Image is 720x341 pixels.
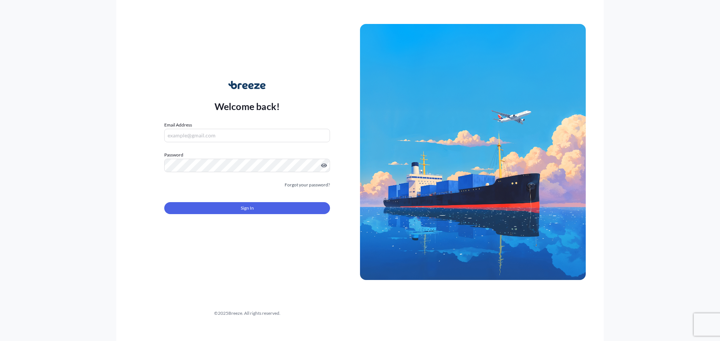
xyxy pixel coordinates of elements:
button: Show password [321,162,327,168]
label: Email Address [164,121,192,129]
a: Forgot your password? [285,181,330,189]
div: © 2025 Breeze. All rights reserved. [134,310,360,317]
input: example@gmail.com [164,129,330,142]
button: Sign In [164,202,330,214]
label: Password [164,151,330,159]
span: Sign In [241,204,254,212]
img: Ship illustration [360,24,586,280]
p: Welcome back! [214,100,280,112]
